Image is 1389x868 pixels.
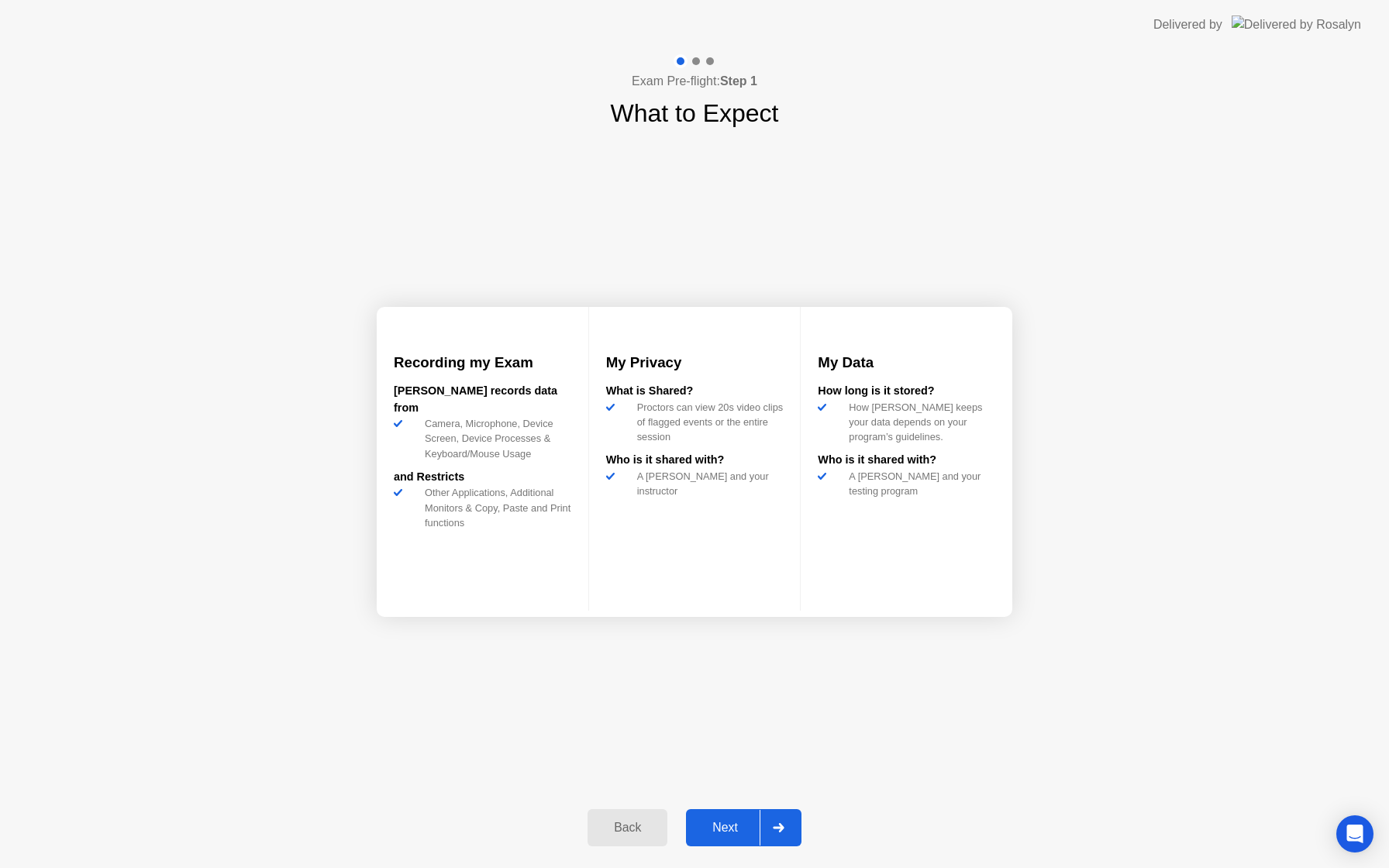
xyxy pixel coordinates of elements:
[1153,15,1222,34] div: Delivered by
[394,383,571,416] div: [PERSON_NAME] records data from
[606,352,784,374] h3: My Privacy
[843,469,995,498] div: A [PERSON_NAME] and your testing program
[818,352,995,374] h3: My Data
[843,400,995,445] div: How [PERSON_NAME] keeps your data depends on your program’s guidelines.
[606,383,784,400] div: What is Shared?
[686,809,801,846] button: Next
[631,400,784,445] div: Proctors can view 20s video clips of flagged events or the entire session
[720,74,757,88] b: Step 1
[818,383,995,400] div: How long is it stored?
[588,809,667,846] button: Back
[1232,15,1361,33] img: Delivered by Rosalyn
[419,416,571,461] div: Camera, Microphone, Device Screen, Device Processes & Keyboard/Mouse Usage
[632,72,757,91] h4: Exam Pre-flight:
[592,821,663,835] div: Back
[394,469,571,486] div: and Restricts
[1336,815,1373,852] div: Open Intercom Messenger
[631,469,784,498] div: A [PERSON_NAME] and your instructor
[611,95,779,132] h1: What to Expect
[394,352,571,374] h3: Recording my Exam
[691,821,760,835] div: Next
[606,452,784,469] div: Who is it shared with?
[419,485,571,530] div: Other Applications, Additional Monitors & Copy, Paste and Print functions
[818,452,995,469] div: Who is it shared with?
